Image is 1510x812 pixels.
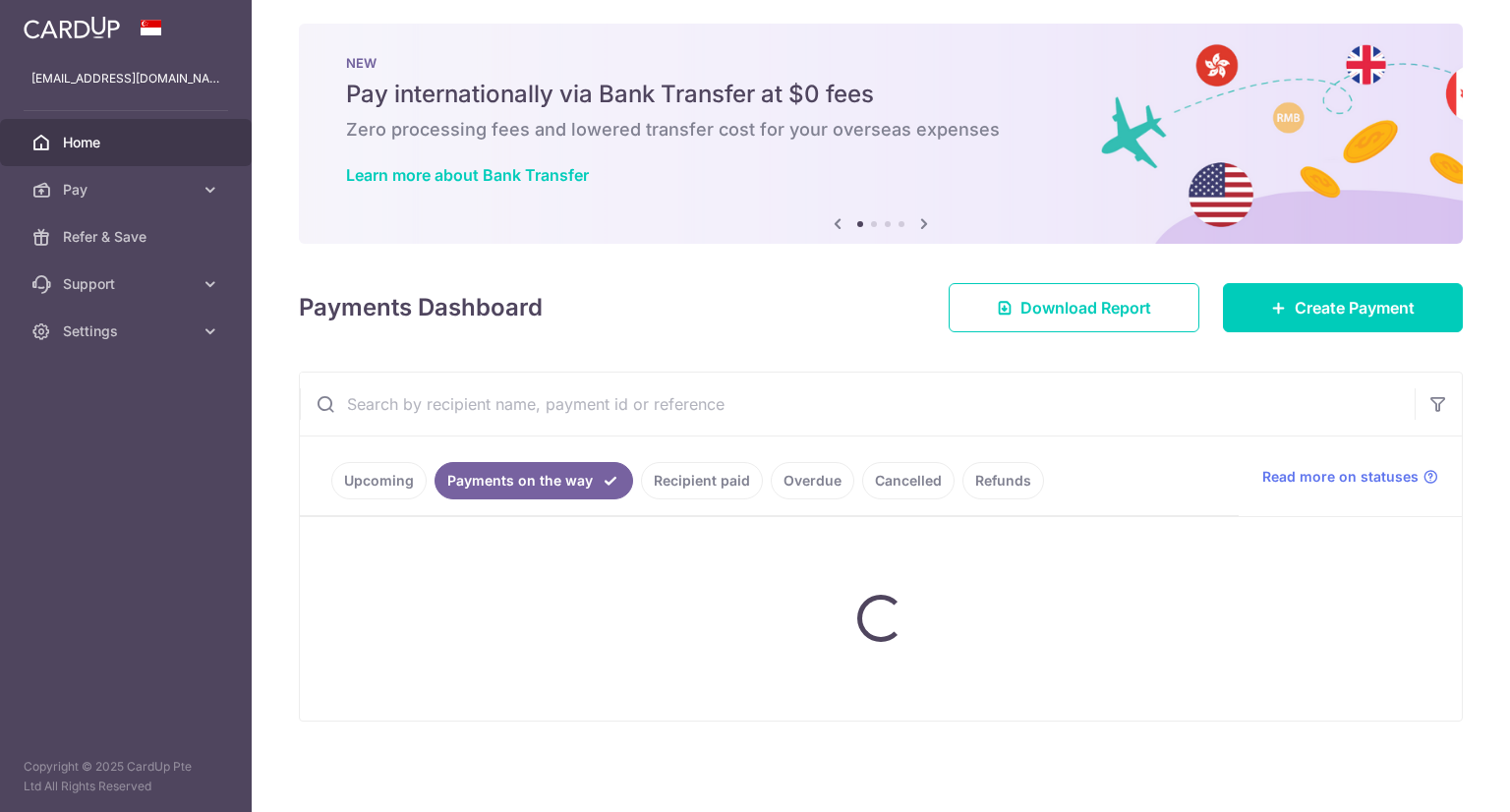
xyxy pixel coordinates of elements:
[346,118,1416,142] h6: Zero processing fees and lowered transfer cost for your overseas expenses
[346,55,1416,71] p: NEW
[300,373,1415,435] input: Search by recipient name, payment id or reference
[435,462,633,499] a: Payments on the way
[1295,296,1415,319] span: Create Payment
[24,16,120,39] img: CardUp
[63,180,193,200] span: Pay
[346,79,1416,110] h5: Pay internationally via Bank Transfer at $0 fees
[299,24,1463,244] img: Bank transfer banner
[299,290,543,325] h4: Payments Dashboard
[63,133,193,152] span: Home
[1020,296,1151,319] span: Download Report
[949,283,1199,332] a: Download Report
[1223,283,1463,332] a: Create Payment
[63,227,193,247] span: Refer & Save
[31,69,220,88] p: [EMAIL_ADDRESS][DOMAIN_NAME]
[63,274,193,294] span: Support
[346,165,589,185] a: Learn more about Bank Transfer
[1262,467,1419,487] span: Read more on statuses
[1262,467,1438,487] a: Read more on statuses
[63,321,193,341] span: Settings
